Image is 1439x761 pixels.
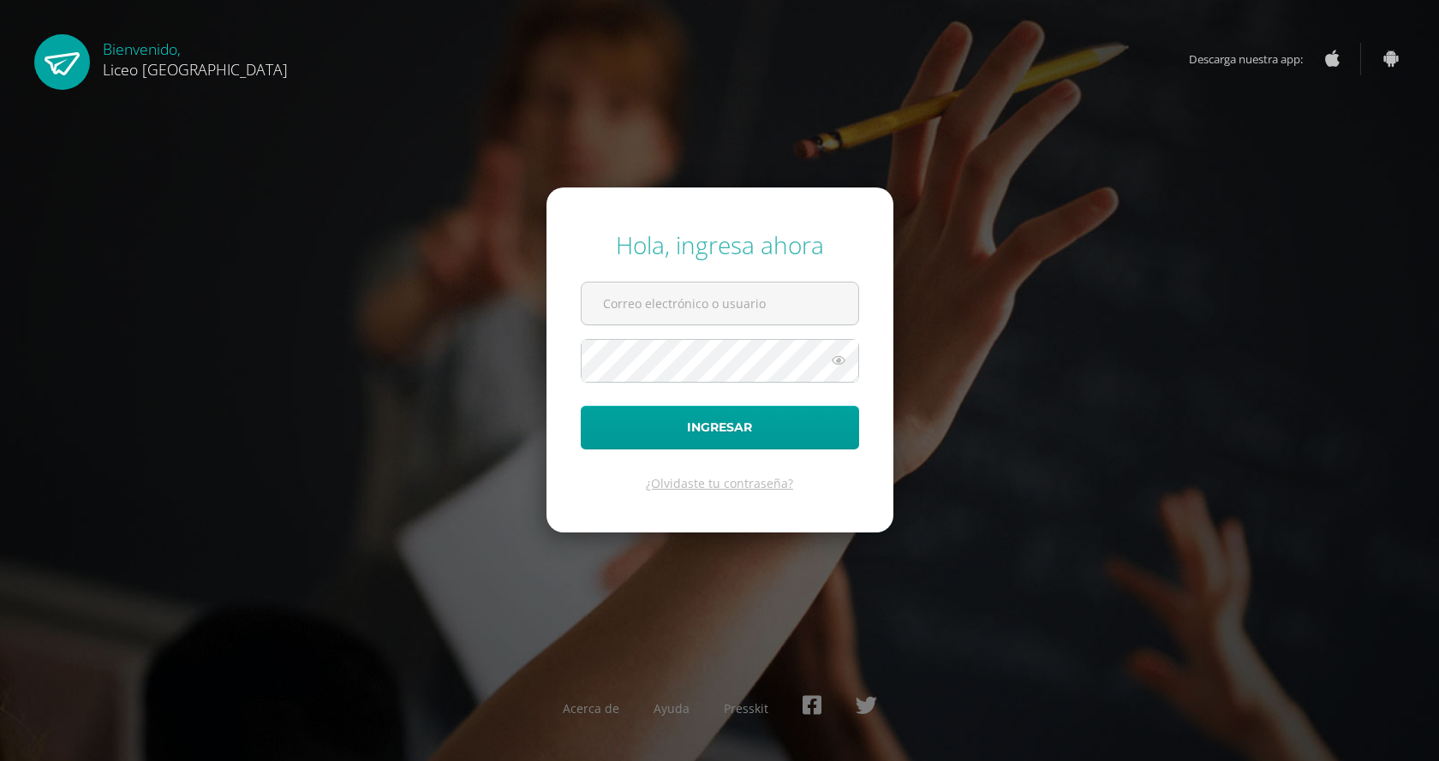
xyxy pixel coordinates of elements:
a: ¿Olvidaste tu contraseña? [646,475,793,491]
a: Presskit [724,700,768,716]
a: Acerca de [563,700,619,716]
span: Descarga nuestra app: [1189,43,1320,75]
div: Bienvenido, [103,34,288,80]
a: Ayuda [654,700,690,716]
span: Liceo [GEOGRAPHIC_DATA] [103,59,288,80]
input: Correo electrónico o usuario [582,282,858,324]
div: Hola, ingresa ahora [581,229,859,261]
button: Ingresar [581,406,859,449]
